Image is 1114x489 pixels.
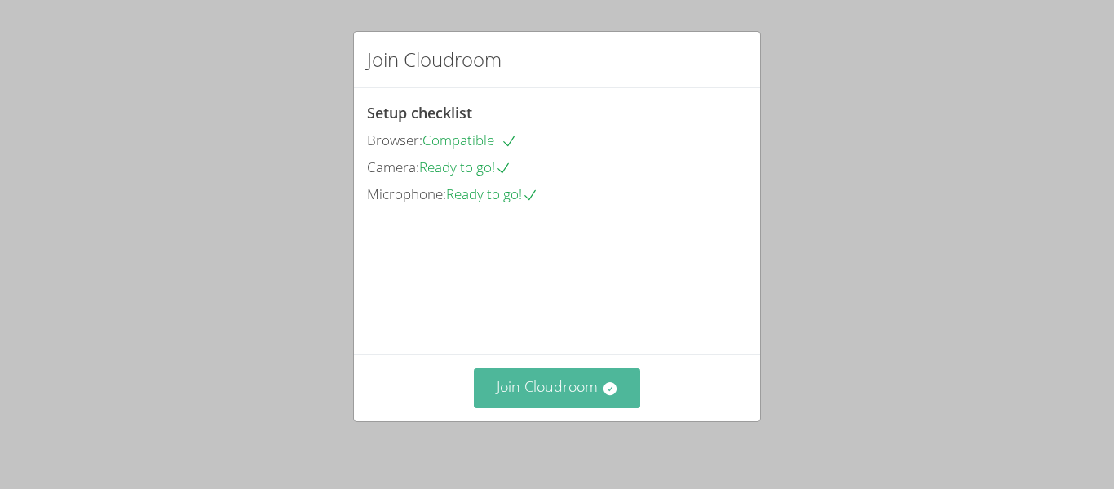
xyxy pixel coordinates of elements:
button: Join Cloudroom [474,368,641,408]
span: Ready to go! [446,184,538,203]
span: Camera: [367,158,419,176]
span: Ready to go! [419,158,511,176]
span: Microphone: [367,184,446,203]
span: Setup checklist [367,103,472,122]
span: Compatible [422,131,517,149]
h2: Join Cloudroom [367,45,502,74]
span: Browser: [367,131,422,149]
